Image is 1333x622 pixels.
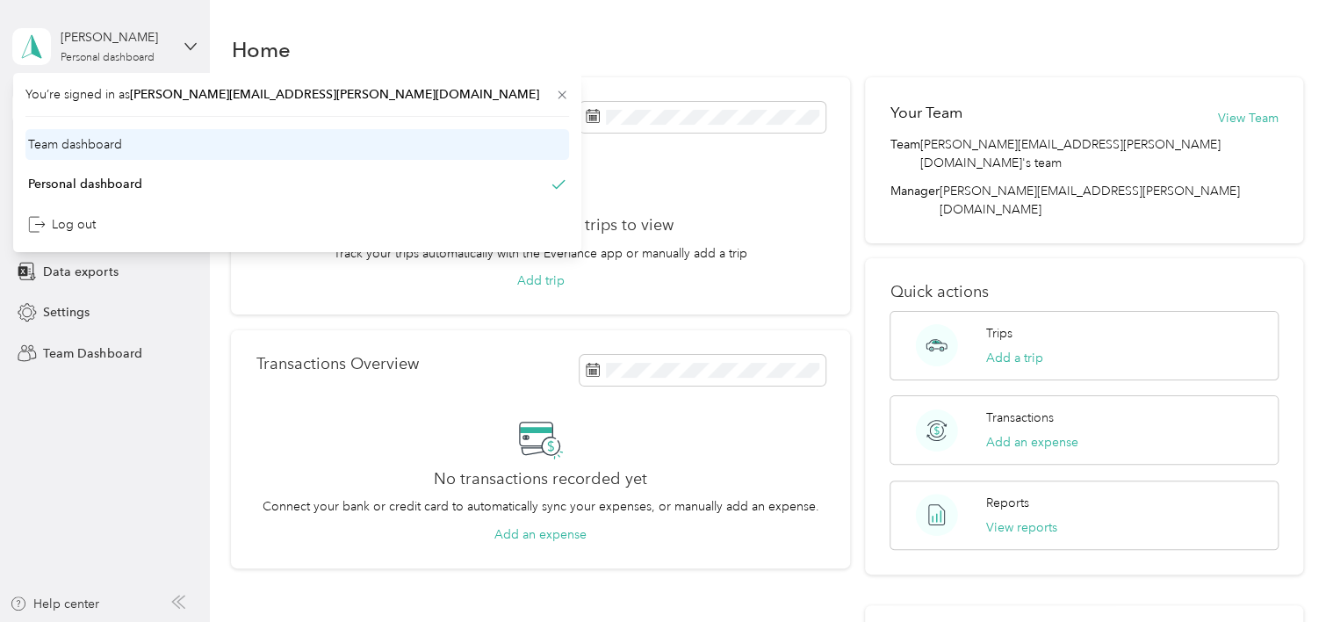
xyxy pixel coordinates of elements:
span: [PERSON_NAME][EMAIL_ADDRESS][PERSON_NAME][DOMAIN_NAME] [939,184,1239,217]
div: Personal dashboard [61,53,155,63]
span: Settings [43,303,90,322]
span: Team Dashboard [43,344,141,363]
p: Connect your bank or credit card to automatically sync your expenses, or manually add an expense. [263,497,819,516]
button: Add a trip [986,349,1043,367]
div: Log out [28,215,96,234]
div: Team dashboard [28,135,122,154]
span: [PERSON_NAME][EMAIL_ADDRESS][PERSON_NAME][DOMAIN_NAME]'s team [919,135,1278,172]
h1: Home [231,40,290,59]
h2: Your Team [890,102,962,124]
button: Add an expense [986,433,1078,452]
p: Quick actions [890,283,1278,301]
span: Data exports [43,263,118,281]
iframe: Everlance-gr Chat Button Frame [1235,524,1333,622]
div: [PERSON_NAME] [61,28,170,47]
button: View Team [1218,109,1279,127]
button: Help center [10,595,99,613]
div: Personal dashboard [28,175,142,193]
span: Team [890,135,919,172]
p: Transactions Overview [256,355,418,373]
button: View reports [986,518,1057,537]
button: Add trip [517,271,565,290]
p: Track your trips automatically with the Everlance app or manually add a trip [334,244,747,263]
span: You’re signed in as [25,85,569,104]
p: Reports [986,494,1029,512]
span: [PERSON_NAME][EMAIL_ADDRESS][PERSON_NAME][DOMAIN_NAME] [130,87,539,102]
p: Transactions [986,409,1054,427]
span: Manager [890,182,939,219]
h2: No transactions recorded yet [434,470,647,488]
button: Add an expense [494,525,587,544]
p: Trips [986,324,1012,343]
